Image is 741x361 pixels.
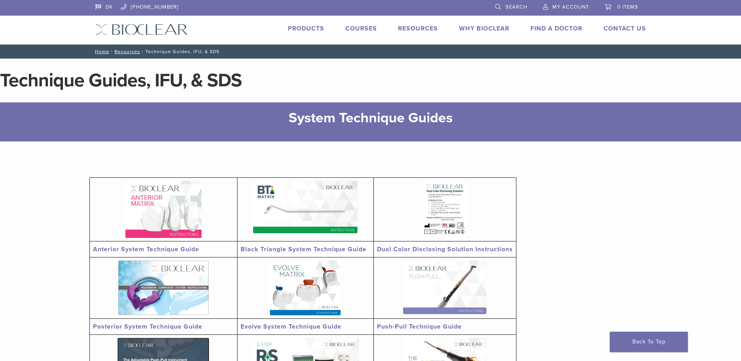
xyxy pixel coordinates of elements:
a: Why Bioclear [459,25,509,32]
span: / [140,50,145,54]
a: Find A Doctor [530,25,582,32]
a: Back To Top [610,332,688,352]
span: 0 items [617,4,638,10]
nav: Technique Guides, IFU, & SDS [89,45,652,59]
a: Dual Color Disclosing Solution Instructions [377,245,513,253]
span: Search [505,4,527,10]
a: Posterior System Technique Guide [93,323,202,331]
a: Home [93,49,109,54]
a: Resources [114,49,140,54]
span: My Account [552,4,589,10]
a: Courses [345,25,377,32]
a: Push-Pull Technique Guide [377,323,462,331]
a: Products [288,25,324,32]
a: Contact Us [604,25,646,32]
img: Bioclear [95,24,188,35]
a: Anterior System Technique Guide [93,245,199,253]
a: Black Triangle System Technique Guide [241,245,366,253]
span: / [109,50,114,54]
a: Evolve System Technique Guide [241,323,341,331]
h2: System Technique Guides [129,109,612,127]
a: Resources [398,25,438,32]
